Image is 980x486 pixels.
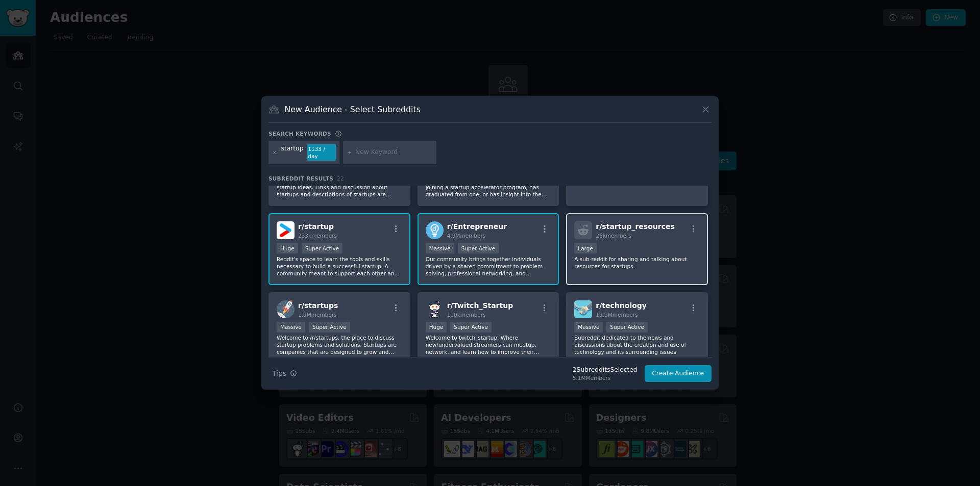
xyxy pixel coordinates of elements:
[298,222,334,231] span: r/ startup
[281,144,304,161] div: startup
[337,175,344,182] span: 22
[309,322,350,332] div: Super Active
[574,255,700,270] p: A sub-reddit for sharing and talking about resources for startups.
[355,148,433,157] input: New Keyword
[426,243,454,253] div: Massive
[426,255,551,277] p: Our community brings together individuals driven by a shared commitment to problem-solving, profe...
[302,243,343,253] div: Super Active
[574,322,603,332] div: Massive
[277,334,402,355] p: Welcome to /r/startups, the place to discuss startup problems and solutions. Startups are compani...
[426,300,444,318] img: Twitch_Startup
[277,322,305,332] div: Massive
[298,233,337,239] span: 233k members
[277,221,295,239] img: startup
[447,222,507,231] span: r/ Entrepreneur
[596,312,638,318] span: 19.9M members
[596,222,674,231] span: r/ startup_resources
[596,233,631,239] span: 26k members
[277,243,298,253] div: Huge
[573,374,638,381] div: 5.1M Members
[426,221,444,239] img: Entrepreneur
[447,312,486,318] span: 110k members
[307,144,336,161] div: 1133 / day
[596,301,647,310] span: r/ technology
[574,300,592,318] img: technology
[574,334,700,355] p: Subreddit dedicated to the news and discussions about the creation and use of technology and its ...
[272,368,286,379] span: Tips
[574,243,597,253] div: Large
[277,176,402,198] p: This subreddit is for sharing innovative startup ideas. Links and discussion about startups and d...
[573,366,638,375] div: 2 Subreddit s Selected
[298,301,338,310] span: r/ startups
[450,322,492,332] div: Super Active
[447,301,513,310] span: r/ Twitch_Startup
[277,300,295,318] img: startups
[606,322,648,332] div: Super Active
[426,334,551,355] p: Welcome to twitch_startup. Where new/undervalued streamers can meetup, network, and learn how to ...
[285,104,421,115] h3: New Audience - Select Subreddits
[298,312,337,318] span: 1.9M members
[447,233,486,239] span: 4.9M members
[426,176,551,198] p: Community for everyone who is interested in joining a startup accelerator program, has graduated ...
[645,365,712,382] button: Create Audience
[268,175,333,182] span: Subreddit Results
[426,322,447,332] div: Huge
[268,130,331,137] h3: Search keywords
[277,255,402,277] p: Reddit's space to learn the tools and skills necessary to build a successful startup. A community...
[268,365,301,382] button: Tips
[458,243,499,253] div: Super Active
